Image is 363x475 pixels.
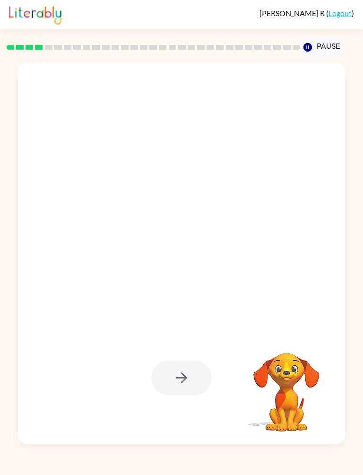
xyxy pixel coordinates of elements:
span: [PERSON_NAME] R [259,9,326,18]
button: Pause [300,36,345,58]
div: ( ) [259,9,354,18]
a: Logout [328,9,352,18]
img: Literably [9,4,61,25]
video: Your browser must support playing .mp4 files to use Literably. Please try using another browser. [239,338,334,433]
